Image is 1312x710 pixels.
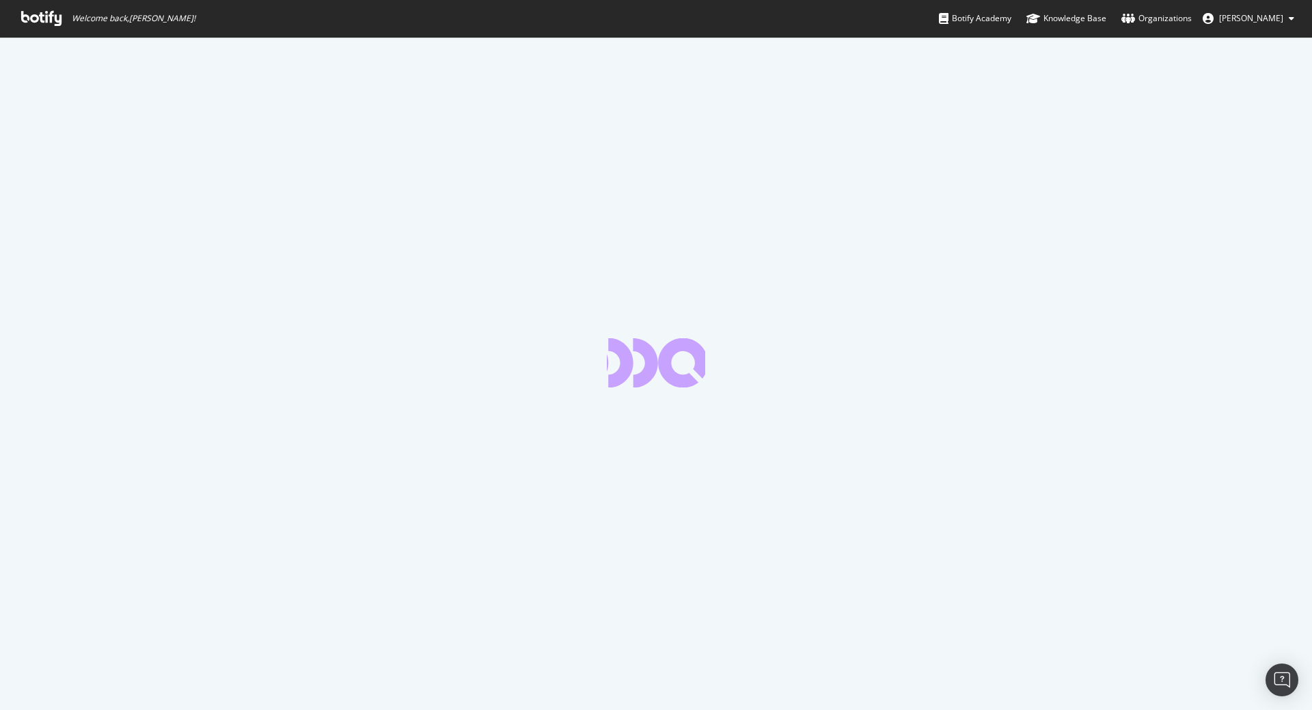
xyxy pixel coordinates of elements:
[1121,12,1192,25] div: Organizations
[1266,664,1298,696] div: Open Intercom Messenger
[607,338,705,387] div: animation
[1026,12,1106,25] div: Knowledge Base
[1219,12,1283,24] span: Anthony Lunay
[72,13,195,24] span: Welcome back, [PERSON_NAME] !
[939,12,1011,25] div: Botify Academy
[1192,8,1305,29] button: [PERSON_NAME]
